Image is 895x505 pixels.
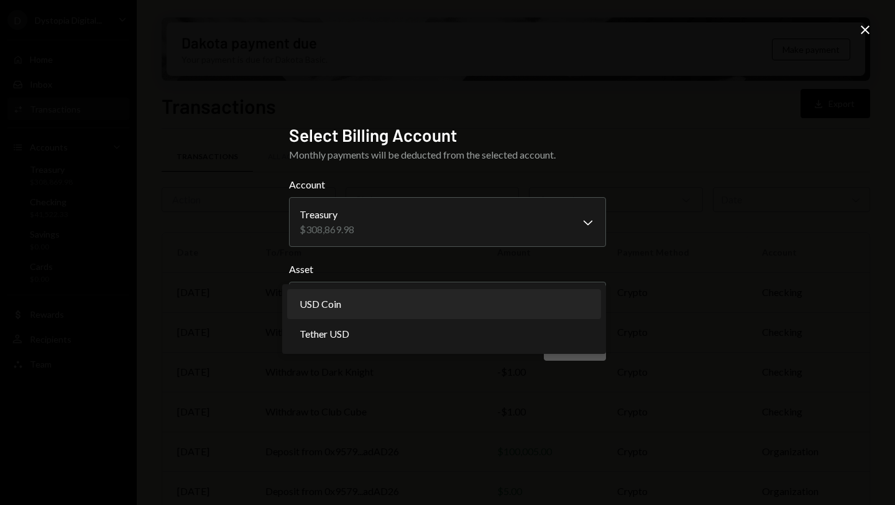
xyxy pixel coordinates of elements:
[289,262,606,277] label: Asset
[289,147,606,162] div: Monthly payments will be deducted from the selected account.
[300,327,349,341] span: Tether USD
[300,297,341,312] span: USD Coin
[289,177,606,192] label: Account
[289,282,606,317] button: Asset
[289,197,606,247] button: Account
[289,123,606,147] h2: Select Billing Account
